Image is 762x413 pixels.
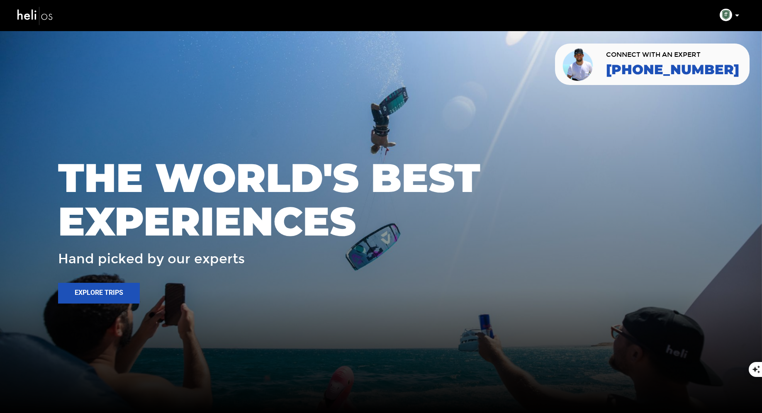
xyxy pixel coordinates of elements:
[58,283,140,304] button: Explore Trips
[561,47,596,82] img: contact our team
[58,156,704,243] span: THE WORLD'S BEST EXPERIENCES
[58,252,245,266] span: Hand picked by our experts
[606,51,739,58] span: CONNECT WITH AN EXPERT
[720,9,732,21] img: img_914089d2ea0ec020b89560808c702c50.jpg
[17,5,54,27] img: heli-logo
[606,62,739,77] a: [PHONE_NUMBER]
